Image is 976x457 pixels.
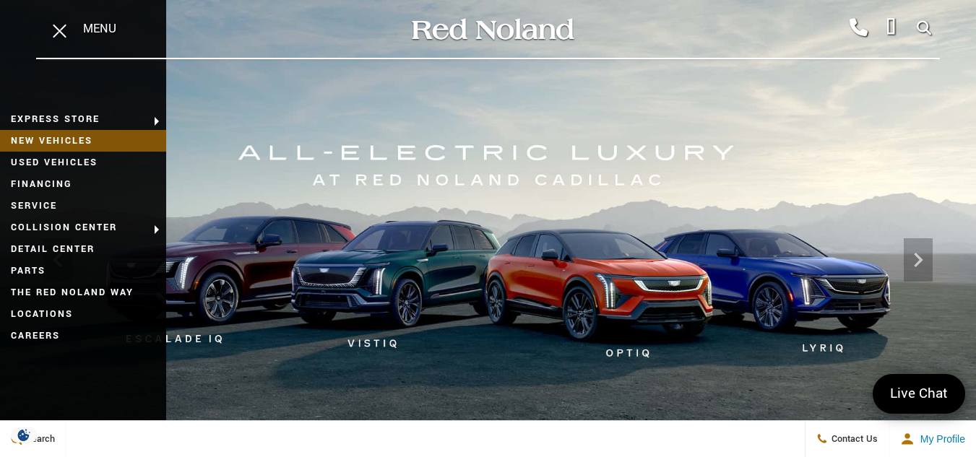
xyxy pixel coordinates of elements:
span: My Profile [915,433,965,445]
img: Red Noland Auto Group [409,17,575,42]
div: Next [904,238,933,282]
span: Live Chat [883,384,955,404]
button: Open user profile menu [889,421,976,457]
span: Contact Us [828,432,878,445]
a: Live Chat [873,374,965,414]
section: Click to Open Cookie Consent Modal [7,427,40,443]
img: Opt-Out Icon [7,427,40,443]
